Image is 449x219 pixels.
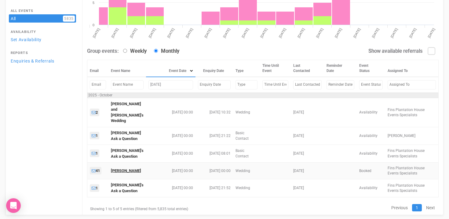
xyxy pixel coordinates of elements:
[357,60,385,77] th: Event Status
[368,48,423,54] strong: Show available referrals
[195,145,233,163] td: [DATE] 08:01
[90,149,99,157] a: 1
[123,49,127,53] input: Weekly
[9,57,76,65] a: Enquiries & Referrals
[385,127,438,145] td: [PERSON_NAME]
[388,204,411,211] a: Previous
[63,16,75,22] span: 5835
[327,80,354,89] input: Filter by Reminder Date
[87,92,439,98] td: 2025 - October
[9,35,76,44] a: Set Availability
[111,168,141,173] a: [PERSON_NAME]
[204,27,212,38] tspan: [DATE]
[90,184,99,192] a: 1
[233,98,260,127] td: Wedding
[129,27,138,38] tspan: [DATE]
[87,48,119,54] strong: Group events:
[146,98,195,127] td: [DATE] 00:00
[6,198,21,213] div: Open Intercom Messenger
[316,27,324,38] tspan: [DATE]
[297,27,305,38] tspan: [DATE]
[385,163,438,179] td: Fins Plantation House Events Specialists
[111,183,144,193] a: [PERSON_NAME]'s Ask a Question
[146,163,195,179] td: [DATE] 00:00
[146,145,195,163] td: [DATE] 00:00
[111,102,144,123] a: [PERSON_NAME] and [PERSON_NAME]'s Wedding
[357,145,385,163] td: Availability
[235,80,257,89] input: Filter by Type
[151,48,179,55] label: Monthly
[154,49,158,53] input: Monthly
[146,60,195,77] th: Event Date
[412,204,422,211] a: 1
[260,27,268,38] tspan: [DATE]
[260,60,291,77] th: Time Until Event
[291,179,324,197] td: [DATE]
[146,179,195,197] td: [DATE] 00:00
[195,60,233,77] th: Enquiry Date
[108,60,146,77] th: Event Name
[90,80,106,89] input: Filter by Email
[291,163,324,179] td: [DATE]
[241,27,250,38] tspan: [DATE]
[11,30,74,34] h4: Availability
[90,132,99,139] a: 1
[233,60,260,77] th: Type
[111,80,144,89] input: Filter by Event Name
[90,109,99,116] a: 2
[291,127,324,145] td: [DATE]
[357,98,385,127] td: Availability
[111,131,141,141] a: [PERSON_NAME] Ask a Question
[111,27,119,38] tspan: [DATE]
[291,60,324,77] th: Last Contacted
[278,27,287,38] tspan: [DATE]
[148,27,156,38] tspan: [DATE]
[357,163,385,179] td: Booked
[388,80,436,89] input: Filter by Assigned To
[233,163,260,179] td: Wedding
[371,27,380,38] tspan: [DATE]
[87,60,108,77] th: Email
[324,60,357,77] th: Reminder Date
[233,179,260,197] td: Wedding
[262,80,289,89] input: Filter by Time Until Event
[195,179,233,197] td: [DATE] 21:52
[291,145,324,163] td: [DATE]
[390,27,398,38] tspan: [DATE]
[111,148,144,159] a: [PERSON_NAME]'s Ask a Question
[233,145,260,163] td: Basic Contact
[90,167,101,174] a: 41
[427,27,436,38] tspan: [DATE]
[222,27,231,38] tspan: [DATE]
[120,48,147,55] label: Weekly
[9,14,76,23] a: All5835
[92,27,100,38] tspan: [DATE]
[359,80,383,89] input: Filter by Event Status
[146,127,195,145] td: [DATE] 00:00
[385,145,438,163] td: Fins Plantation House Events Specialists
[385,179,438,197] td: Fins Plantation House Events Specialists
[352,27,361,38] tspan: [DATE]
[11,51,74,55] h4: Reports
[408,27,417,38] tspan: [DATE]
[93,1,94,5] tspan: 5
[148,80,193,89] input: Filter by Event Date
[185,27,194,38] tspan: [DATE]
[334,27,342,38] tspan: [DATE]
[166,27,175,38] tspan: [DATE]
[198,80,231,89] input: Filter by Enquiry Date
[195,163,233,179] td: [DATE] 00:00
[93,23,94,27] tspan: 0
[233,127,260,145] td: Basic Contact
[385,98,438,127] td: Fins Plantation House Events Specialists
[385,60,438,77] th: Assigned To
[87,203,198,215] div: Showing 1 to 5 of 5 entries (filtered from 5,835 total entries)
[291,98,324,127] td: [DATE]
[357,127,385,145] td: Availability
[11,9,74,13] h4: All Events
[422,204,439,211] a: Next
[195,98,233,127] td: [DATE] 10:32
[195,127,233,145] td: [DATE] 21:22
[357,179,385,197] td: Availability
[293,80,322,89] input: Filter by Last Contacted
